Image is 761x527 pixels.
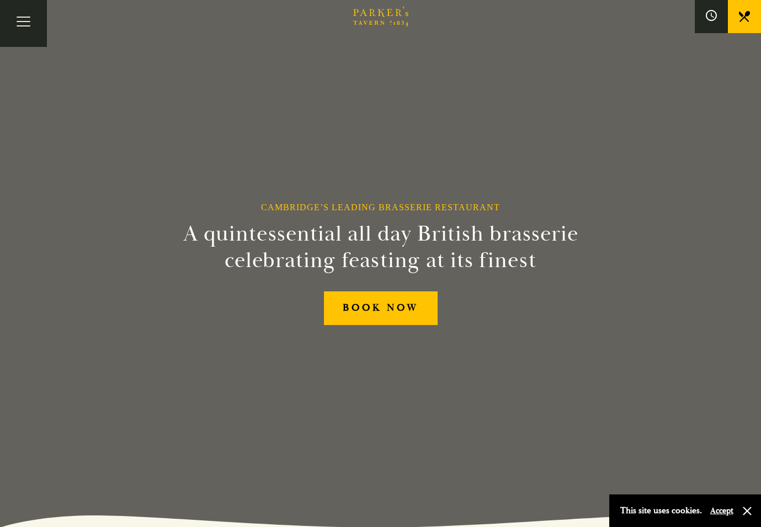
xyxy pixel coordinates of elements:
a: BOOK NOW [324,291,438,325]
h1: Cambridge’s Leading Brasserie Restaurant [261,202,500,212]
button: Close and accept [742,505,753,517]
button: Accept [710,505,733,516]
h2: A quintessential all day British brasserie celebrating feasting at its finest [129,221,632,274]
p: This site uses cookies. [620,503,702,519]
